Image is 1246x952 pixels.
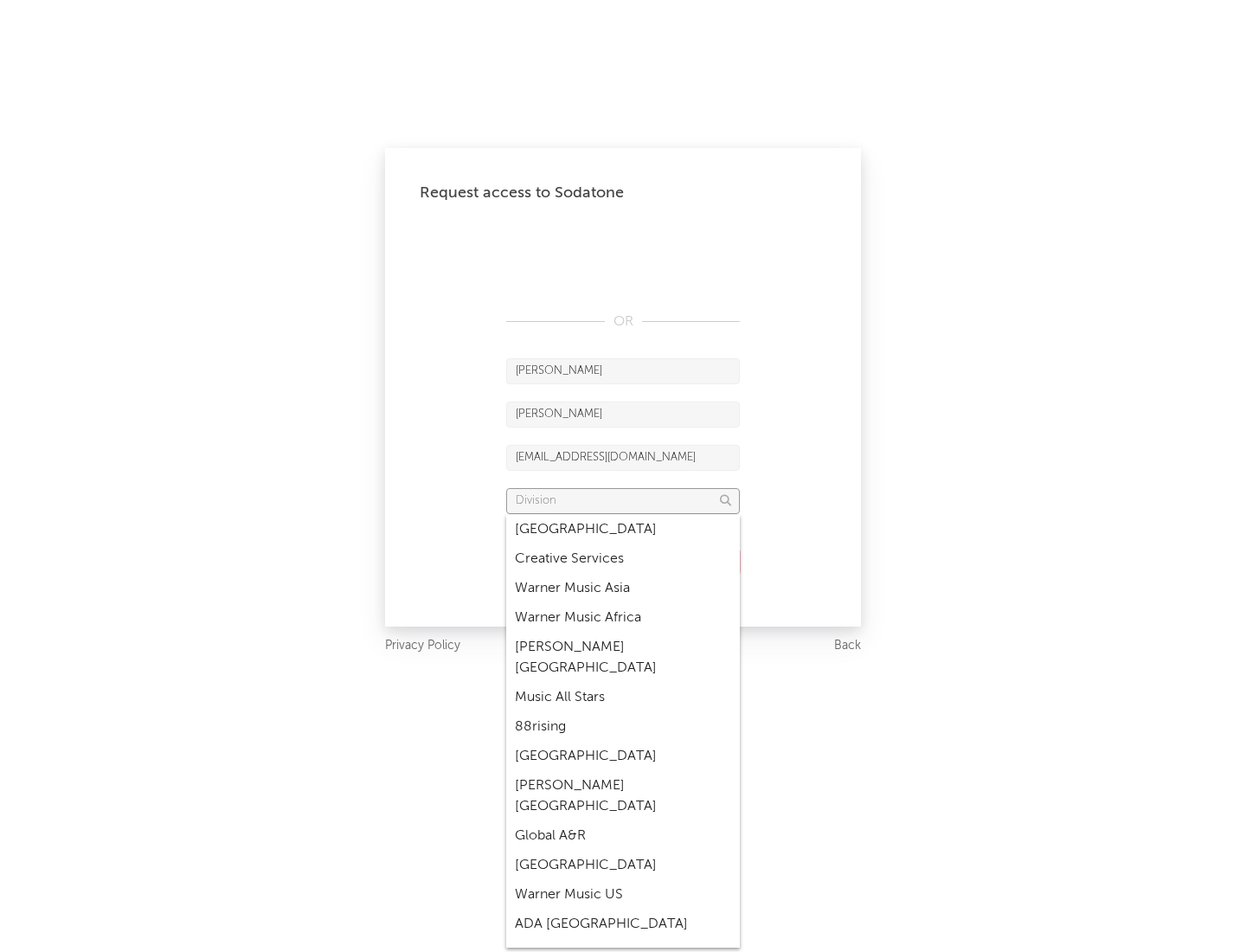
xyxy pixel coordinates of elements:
[506,821,740,851] div: Global A&R
[506,574,740,603] div: Warner Music Asia
[385,635,460,657] a: Privacy Policy
[420,183,826,203] div: Request access to Sodatone
[506,515,740,544] div: [GEOGRAPHIC_DATA]
[834,635,861,657] a: Back
[506,544,740,574] div: Creative Services
[506,358,740,384] input: First Name
[506,603,740,633] div: Warner Music Africa
[506,771,740,821] div: [PERSON_NAME] [GEOGRAPHIC_DATA]
[506,633,740,683] div: [PERSON_NAME] [GEOGRAPHIC_DATA]
[506,910,740,939] div: ADA [GEOGRAPHIC_DATA]
[506,488,740,514] input: Division
[506,712,740,742] div: 88rising
[506,880,740,910] div: Warner Music US
[506,402,740,428] input: Last Name
[506,312,740,332] div: OR
[506,683,740,712] div: Music All Stars
[506,742,740,771] div: [GEOGRAPHIC_DATA]
[506,851,740,880] div: [GEOGRAPHIC_DATA]
[506,445,740,471] input: Email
